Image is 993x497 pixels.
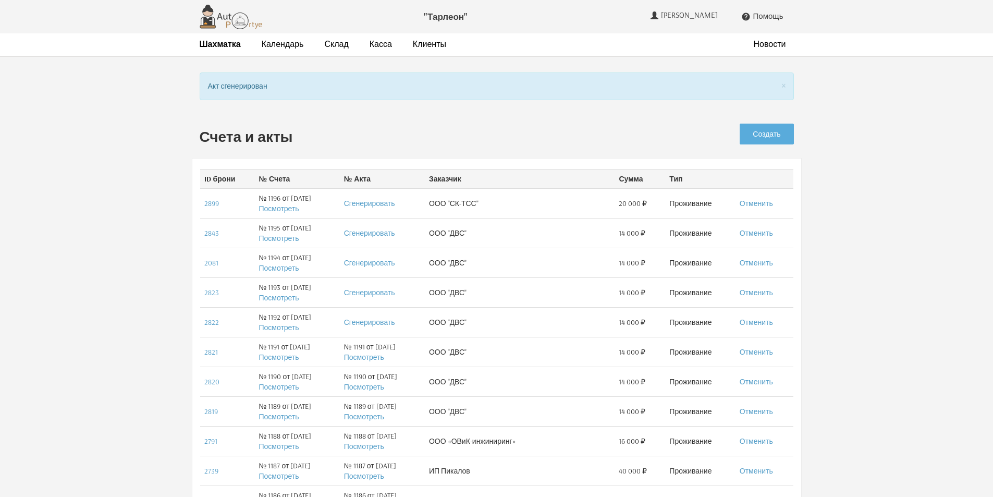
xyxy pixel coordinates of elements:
[200,39,241,49] strong: Шахматка
[425,396,615,426] td: ООО "ДВС"
[344,258,395,268] a: Сгенерировать
[665,396,735,426] td: Проживание
[340,396,425,426] td: № 1189 от [DATE]
[254,188,339,218] td: № 1196 от [DATE]
[615,169,665,188] th: Сумма
[740,377,773,386] a: Отменить
[740,199,773,208] a: Отменить
[340,456,425,486] td: № 1187 от [DATE]
[259,323,299,332] a: Посмотреть
[665,277,735,307] td: Проживание
[741,12,751,21] i: 
[254,169,339,188] th: № Счета
[740,258,773,268] a: Отменить
[740,466,773,476] a: Отменить
[340,337,425,367] td: № 1191 от [DATE]
[259,382,299,392] a: Посмотреть
[425,367,615,396] td: ООО "ДВС"
[254,307,339,337] td: № 1192 от [DATE]
[370,39,392,50] a: Касса
[259,412,299,421] a: Посмотреть
[754,39,786,50] a: Новости
[204,407,218,416] a: 2819
[425,426,615,456] td: ООО «ОВиК-инжиниринг»
[619,228,645,238] span: 14 000 ₽
[425,218,615,248] td: ООО "ДВС"
[425,337,615,367] td: ООО "ДВС"
[665,426,735,456] td: Проживание
[204,258,218,268] a: 2081
[740,407,773,416] a: Отменить
[344,318,395,327] a: Сгенерировать
[619,317,645,328] span: 14 000 ₽
[665,337,735,367] td: Проживание
[619,198,647,209] span: 20 000 ₽
[344,288,395,297] a: Сгенерировать
[254,367,339,396] td: № 1190 от [DATE]
[204,377,219,386] a: 2820
[425,248,615,277] td: ООО "ДВС"
[204,466,218,476] a: 2739
[259,353,299,362] a: Посмотреть
[259,293,299,302] a: Посмотреть
[204,228,219,238] a: 2843
[425,277,615,307] td: ООО "ДВС"
[324,39,348,50] a: Склад
[425,456,615,486] td: ИП Пикалов
[665,218,735,248] td: Проживание
[254,426,339,456] td: № 1188 от [DATE]
[344,412,384,421] a: Посмотреть
[665,307,735,337] td: Проживание
[259,234,299,243] a: Посмотреть
[200,72,794,100] div: Акт сгенерирован
[740,288,773,297] a: Отменить
[665,248,735,277] td: Проживание
[340,426,425,456] td: № 1188 от [DATE]
[254,277,339,307] td: № 1193 от [DATE]
[344,442,384,451] a: Посмотреть
[665,188,735,218] td: Проживание
[200,129,642,145] h2: Счета и акты
[425,307,615,337] td: ООО "ДВС"
[665,169,735,188] th: Тип
[254,337,339,367] td: № 1191 от [DATE]
[619,287,645,298] span: 14 000 ₽
[204,318,219,327] a: 2822
[254,248,339,277] td: № 1194 от [DATE]
[781,78,786,92] span: ×
[262,39,304,50] a: Календарь
[619,466,647,476] span: 40 000 ₽
[740,437,773,446] a: Отменить
[259,263,299,273] a: Посмотреть
[413,39,446,50] a: Клиенты
[781,80,786,91] button: Close
[204,347,218,357] a: 2821
[753,11,783,21] span: Помощь
[665,456,735,486] td: Проживание
[740,124,793,144] a: Создать
[740,228,773,238] a: Отменить
[259,442,299,451] a: Посмотреть
[254,456,339,486] td: № 1187 от [DATE]
[204,437,217,446] a: 2791
[344,228,395,238] a: Сгенерировать
[254,396,339,426] td: № 1189 от [DATE]
[344,382,384,392] a: Посмотреть
[200,39,241,50] a: Шахматка
[619,258,645,268] span: 14 000 ₽
[665,367,735,396] td: Проживание
[200,169,255,188] th: ID брони
[254,218,339,248] td: № 1195 от [DATE]
[344,471,384,481] a: Посмотреть
[259,471,299,481] a: Посмотреть
[259,204,299,213] a: Посмотреть
[661,10,720,20] span: [PERSON_NAME]
[344,353,384,362] a: Посмотреть
[425,188,615,218] td: ООО "СК-ТСС"
[619,436,645,446] span: 16 000 ₽
[619,406,645,417] span: 14 000 ₽
[344,199,395,208] a: Сгенерировать
[619,347,645,357] span: 14 000 ₽
[340,367,425,396] td: № 1190 от [DATE]
[619,377,645,387] span: 14 000 ₽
